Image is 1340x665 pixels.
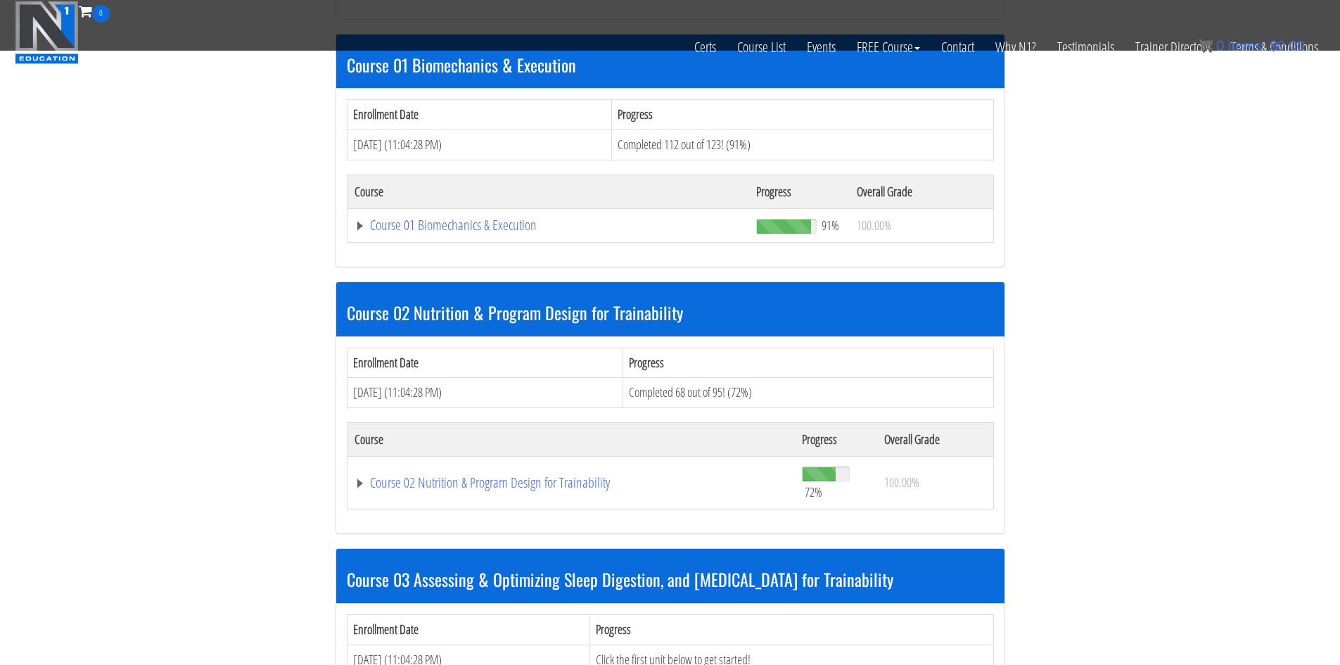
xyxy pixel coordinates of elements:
[590,614,993,645] th: Progress
[749,175,850,208] th: Progress
[347,348,623,378] th: Enrollment Date
[612,100,993,130] th: Progress
[1220,23,1329,72] a: Terms & Conditions
[355,218,743,232] a: Course 01 Biomechanics & Execution
[347,175,749,208] th: Course
[623,348,993,378] th: Progress
[347,422,795,456] th: Course
[846,23,931,72] a: FREE Course
[1228,38,1265,53] span: items:
[347,100,612,130] th: Enrollment Date
[877,456,993,509] td: 100.00%
[795,422,876,456] th: Progress
[15,1,79,64] img: n1-education
[623,378,993,408] td: Completed 68 out of 95! (72%)
[850,208,993,242] td: 100.00%
[79,1,110,20] a: 0
[1047,23,1125,72] a: Testimonials
[850,175,993,208] th: Overall Grade
[805,484,822,500] span: 72%
[877,422,993,456] th: Overall Grade
[931,23,985,72] a: Contact
[1270,38,1277,53] span: $
[727,23,796,72] a: Course List
[347,614,590,645] th: Enrollment Date
[684,23,727,72] a: Certs
[1270,38,1305,53] bdi: 0.00
[347,378,623,408] td: [DATE] (11:04:28 PM)
[985,23,1047,72] a: Why N1?
[355,476,789,490] a: Course 02 Nutrition & Program Design for Trainability
[347,56,994,74] h3: Course 01 Biomechanics & Execution
[1199,38,1305,53] a: 0 items: $0.00
[347,129,612,160] td: [DATE] (11:04:28 PM)
[796,23,846,72] a: Events
[612,129,993,160] td: Completed 112 out of 123! (91%)
[1125,23,1220,72] a: Trainer Directory
[347,303,994,322] h3: Course 02 Nutrition & Program Design for Trainability
[1199,39,1213,53] img: icon11.png
[92,5,110,23] span: 0
[347,570,994,588] h3: Course 03 Assessing & Optimizing Sleep Digestion, and [MEDICAL_DATA] for Trainability
[822,217,839,233] span: 91%
[1216,38,1224,53] span: 0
